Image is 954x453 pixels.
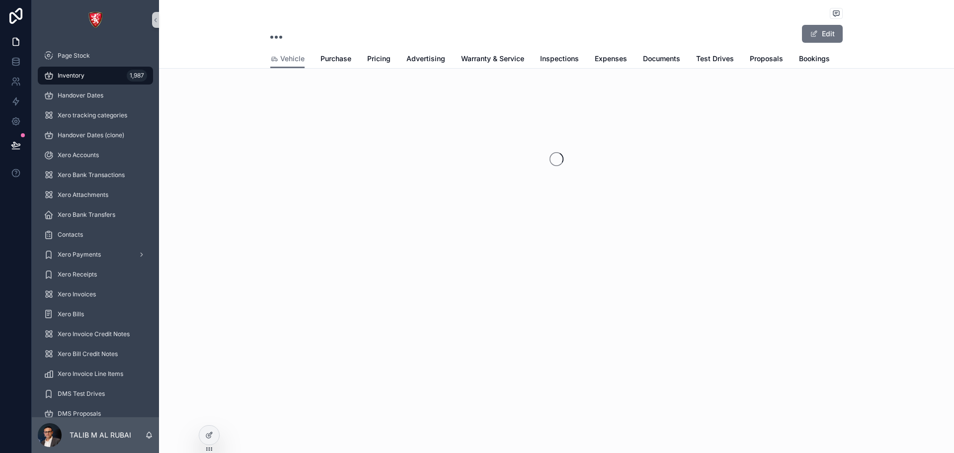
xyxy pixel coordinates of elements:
[58,390,105,398] span: DMS Test Drives
[58,72,84,80] span: Inventory
[58,290,96,298] span: Xero Invoices
[38,186,153,204] a: Xero Attachments
[595,50,627,70] a: Expenses
[595,54,627,64] span: Expenses
[643,54,680,64] span: Documents
[750,50,783,70] a: Proposals
[58,111,127,119] span: Xero tracking categories
[38,246,153,264] a: Xero Payments
[58,211,115,219] span: Xero Bank Transfers
[58,151,99,159] span: Xero Accounts
[461,54,524,64] span: Warranty & Service
[38,67,153,85] a: Inventory1,987
[58,91,103,99] span: Handover Dates
[58,271,97,278] span: Xero Receipts
[38,365,153,383] a: Xero Invoice Line Items
[38,206,153,224] a: Xero Bank Transfers
[58,330,130,338] span: Xero Invoice Credit Notes
[38,325,153,343] a: Xero Invoice Credit Notes
[38,405,153,423] a: DMS Proposals
[799,54,830,64] span: Bookings
[799,50,830,70] a: Bookings
[320,50,351,70] a: Purchase
[127,70,147,82] div: 1,987
[461,50,524,70] a: Warranty & Service
[58,131,124,139] span: Handover Dates (clone)
[38,285,153,303] a: Xero Invoices
[367,50,391,70] a: Pricing
[270,50,305,69] a: Vehicle
[32,40,159,417] div: scrollable content
[58,410,101,418] span: DMS Proposals
[87,12,103,28] img: App logo
[58,310,84,318] span: Xero Bills
[540,50,579,70] a: Inspections
[406,50,445,70] a: Advertising
[406,54,445,64] span: Advertising
[38,146,153,164] a: Xero Accounts
[38,166,153,184] a: Xero Bank Transactions
[58,231,83,239] span: Contacts
[696,50,734,70] a: Test Drives
[38,106,153,124] a: Xero tracking categories
[58,370,123,378] span: Xero Invoice Line Items
[540,54,579,64] span: Inspections
[750,54,783,64] span: Proposals
[38,345,153,363] a: Xero Bill Credit Notes
[802,25,843,43] button: Edit
[58,251,101,259] span: Xero Payments
[367,54,391,64] span: Pricing
[38,305,153,323] a: Xero Bills
[320,54,351,64] span: Purchase
[38,226,153,244] a: Contacts
[643,50,680,70] a: Documents
[38,47,153,65] a: Page Stock
[38,126,153,144] a: Handover Dates (clone)
[38,385,153,403] a: DMS Test Drives
[58,171,125,179] span: Xero Bank Transactions
[38,266,153,283] a: Xero Receipts
[280,54,305,64] span: Vehicle
[70,430,131,440] p: TALIB M AL RUBAI
[38,87,153,104] a: Handover Dates
[58,350,118,358] span: Xero Bill Credit Notes
[696,54,734,64] span: Test Drives
[58,52,90,60] span: Page Stock
[58,191,108,199] span: Xero Attachments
